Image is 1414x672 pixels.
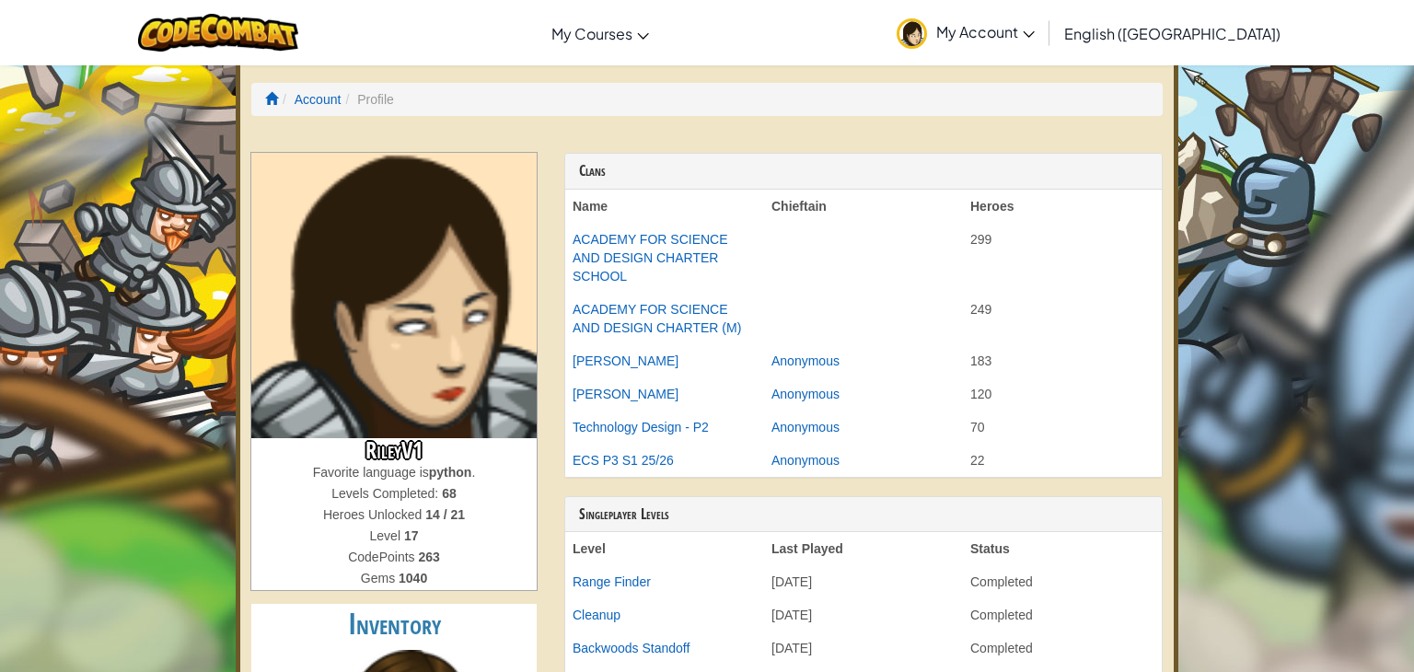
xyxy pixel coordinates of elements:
[963,344,1162,377] td: 183
[573,608,620,622] a: Cleanup
[963,411,1162,444] td: 70
[771,353,840,368] a: Anonymous
[251,438,537,463] h3: RileyV1
[764,190,963,223] th: Chieftain
[963,598,1162,631] td: Completed
[348,550,418,564] span: CodePoints
[370,528,404,543] span: Level
[404,528,419,543] strong: 17
[573,232,728,284] a: ACADEMY FOR SCIENCE AND DESIGN CHARTER SCHOOL
[963,631,1162,665] td: Completed
[963,190,1162,223] th: Heroes
[764,631,963,665] td: [DATE]
[313,465,429,480] span: Favorite language is
[579,163,1148,180] h3: Clans
[573,387,678,401] a: [PERSON_NAME]
[565,190,764,223] th: Name
[963,293,1162,344] td: 249
[897,18,927,49] img: avatar
[573,574,651,589] a: Range Finder
[573,641,690,655] a: Backwoods Standoff
[963,377,1162,411] td: 120
[341,90,393,109] li: Profile
[764,532,963,565] th: Last Played
[138,14,299,52] img: CodeCombat logo
[442,486,457,501] strong: 68
[471,465,475,480] span: .
[251,604,537,645] h2: Inventory
[573,420,709,434] a: Technology Design - P2
[573,353,678,368] a: [PERSON_NAME]
[771,387,840,401] a: Anonymous
[1064,24,1281,43] span: English ([GEOGRAPHIC_DATA])
[771,420,840,434] a: Anonymous
[963,532,1162,565] th: Status
[399,571,427,585] strong: 1040
[323,507,425,522] span: Heroes Unlocked
[887,4,1044,62] a: My Account
[579,506,1148,523] h3: Singleplayer Levels
[963,223,1162,293] td: 299
[771,453,840,468] a: Anonymous
[963,565,1162,598] td: Completed
[295,92,342,107] a: Account
[1055,8,1290,58] a: English ([GEOGRAPHIC_DATA])
[429,465,472,480] strong: python
[361,571,399,585] span: Gems
[936,22,1035,41] span: My Account
[573,453,674,468] a: ECS P3 S1 25/26
[542,8,658,58] a: My Courses
[551,24,632,43] span: My Courses
[418,550,439,564] strong: 263
[573,302,741,335] a: ACADEMY FOR SCIENCE AND DESIGN CHARTER (M)
[331,486,442,501] span: Levels Completed:
[764,598,963,631] td: [DATE]
[565,532,764,565] th: Level
[764,565,963,598] td: [DATE]
[963,444,1162,477] td: 22
[425,507,465,522] strong: 14 / 21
